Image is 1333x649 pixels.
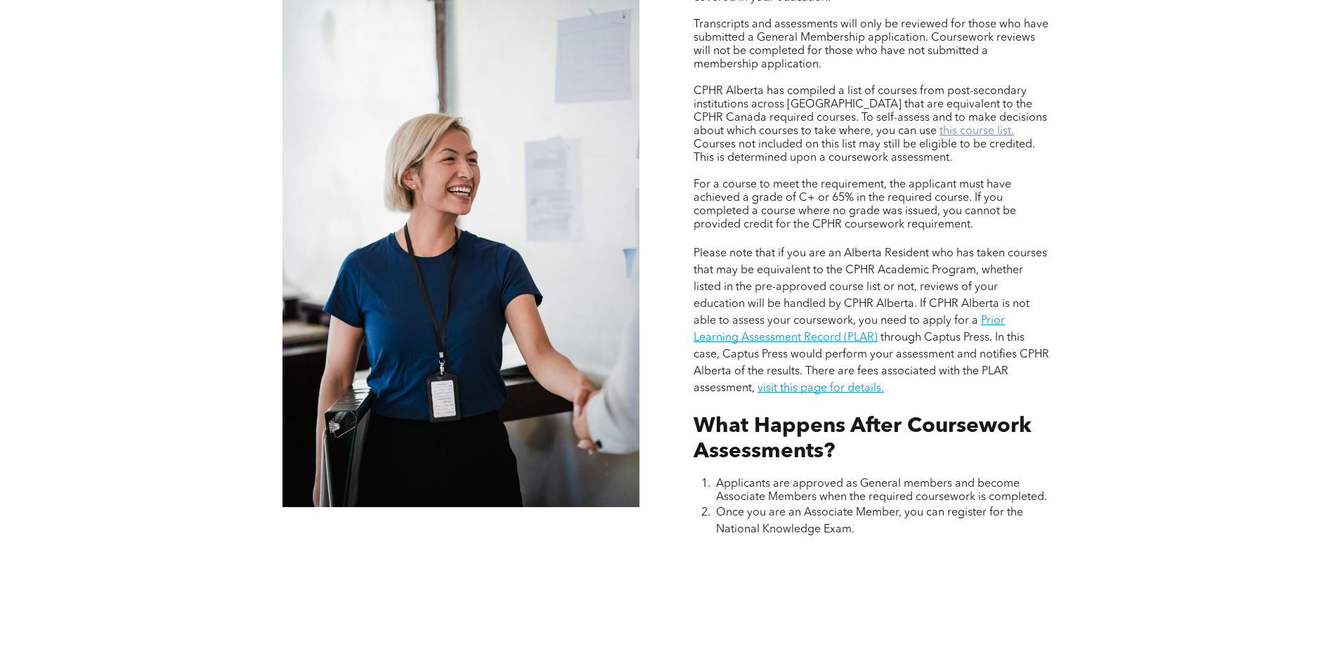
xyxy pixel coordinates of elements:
[694,139,1035,164] span: Courses not included on this list may still be eligible to be credited. This is determined upon a...
[694,416,1032,462] span: What Happens After Coursework Assessments?
[716,507,1023,535] span: Once you are an Associate Member, you can register for the National Knowledge Exam.
[694,179,1016,230] span: For a course to meet the requirement, the applicant must have achieved a grade of C+ or 65% in th...
[757,383,884,394] a: visit this page for details.
[939,126,1014,137] a: this course list.
[694,19,1048,70] span: Transcripts and assessments will only be reviewed for those who have submitted a General Membersh...
[716,478,1047,503] span: Applicants are approved as General members and become Associate Members when the required coursew...
[694,86,1047,137] span: CPHR Alberta has compiled a list of courses from post-secondary institutions across [GEOGRAPHIC_D...
[694,248,1047,327] span: Please note that if you are an Alberta Resident who has taken courses that may be equivalent to t...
